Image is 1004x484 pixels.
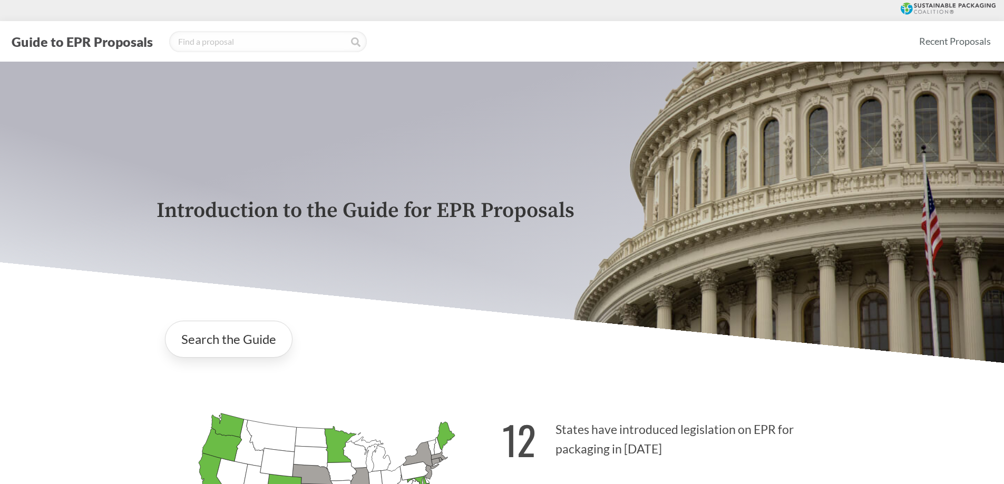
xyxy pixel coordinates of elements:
p: Introduction to the Guide for EPR Proposals [157,199,848,223]
input: Find a proposal [169,31,367,52]
button: Guide to EPR Proposals [8,33,156,50]
p: States have introduced legislation on EPR for packaging in [DATE] [502,404,848,469]
a: Recent Proposals [914,29,996,53]
a: Search the Guide [165,321,293,358]
strong: 12 [502,410,536,469]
